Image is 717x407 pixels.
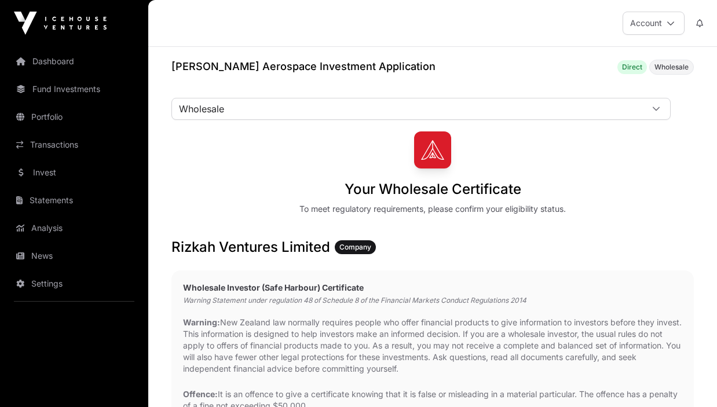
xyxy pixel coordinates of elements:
[339,243,371,252] span: Company
[183,317,682,375] p: New Zealand law normally requires people who offer financial products to give information to inve...
[9,215,139,241] a: Analysis
[414,131,451,168] img: Dawn Aerospace
[183,296,682,305] p: Warning Statement under regulation 48 of Schedule 8 of the Financial Markets Conduct Regulations ...
[183,282,682,294] h2: Wholesale Investor (Safe Harbour) Certificate
[171,58,436,75] h1: [PERSON_NAME] Aerospace Investment Application
[183,389,218,399] strong: Offence:
[9,76,139,102] a: Fund Investments
[659,351,717,407] iframe: Chat Widget
[9,271,139,296] a: Settings
[9,160,139,185] a: Invest
[172,98,642,119] span: Wholesale
[299,203,566,215] div: To meet regulatory requirements, please confirm your eligibility status.
[9,243,139,269] a: News
[14,12,107,35] img: Icehouse Ventures Logo
[654,63,689,72] span: Wholesale
[9,188,139,213] a: Statements
[183,317,220,327] strong: Warning:
[623,12,685,35] button: Account
[345,180,521,199] h1: Your Wholesale Certificate
[9,104,139,130] a: Portfolio
[171,238,694,256] h3: Rizkah Ventures Limited
[9,49,139,74] a: Dashboard
[622,63,642,72] span: Direct
[9,132,139,157] a: Transactions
